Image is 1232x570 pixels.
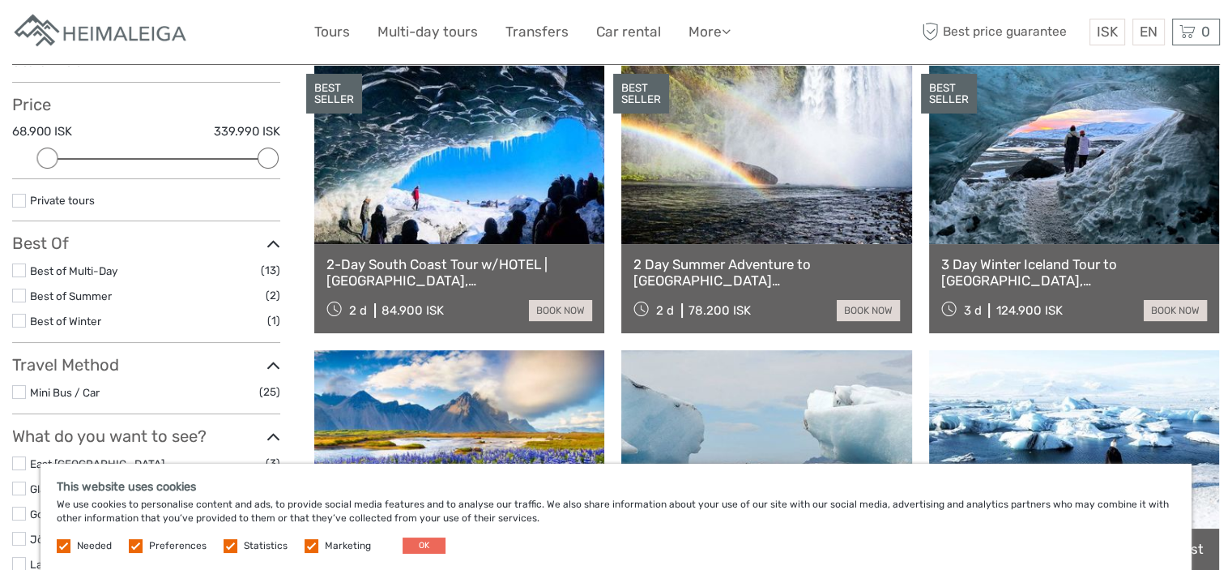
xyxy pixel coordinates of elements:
[1097,24,1118,40] span: ISK
[40,464,1192,570] div: We use cookies to personalise content and ads, to provide social media features and to analyse ou...
[30,457,164,470] a: East [GEOGRAPHIC_DATA]
[377,20,478,44] a: Multi-day tours
[214,123,280,140] label: 339.990 ISK
[688,20,731,44] a: More
[349,303,367,318] span: 2 d
[403,538,445,554] button: OK
[149,539,207,553] label: Preferences
[613,74,669,114] div: BEST SELLER
[1199,24,1213,40] span: 0
[57,480,1175,494] h5: This website uses cookies
[30,315,101,328] a: Best of Winter
[30,264,117,277] a: Best of Multi-Day
[267,311,280,330] span: (1)
[30,533,205,546] a: Jökulsárlón/[GEOGRAPHIC_DATA]
[244,539,288,553] label: Statistics
[688,303,751,318] div: 78.200 ISK
[382,303,444,318] div: 84.900 ISK
[30,386,100,399] a: Mini Bus / Car
[918,19,1085,45] span: Best price guarantee
[325,539,371,553] label: Marketing
[633,256,899,289] a: 2 Day Summer Adventure to [GEOGRAPHIC_DATA] [GEOGRAPHIC_DATA], Glacier Hiking, [GEOGRAPHIC_DATA],...
[30,194,95,207] a: Private tours
[12,123,72,140] label: 68.900 ISK
[30,508,96,521] a: Golden Circle
[995,303,1062,318] div: 124.900 ISK
[266,286,280,305] span: (2)
[1144,300,1207,321] a: book now
[941,256,1207,289] a: 3 Day Winter Iceland Tour to [GEOGRAPHIC_DATA], [GEOGRAPHIC_DATA], [GEOGRAPHIC_DATA] and [GEOGRAP...
[1132,19,1165,45] div: EN
[314,20,350,44] a: Tours
[261,261,280,280] span: (13)
[12,12,190,52] img: Apartments in Reykjavik
[963,303,981,318] span: 3 d
[30,289,112,302] a: Best of Summer
[306,74,362,114] div: BEST SELLER
[23,28,183,41] p: We're away right now. Please check back later!
[259,383,280,401] span: (25)
[77,539,112,553] label: Needed
[12,95,280,114] h3: Price
[529,300,592,321] a: book now
[12,426,280,446] h3: What do you want to see?
[12,355,280,375] h3: Travel Method
[505,20,569,44] a: Transfers
[656,303,674,318] span: 2 d
[921,74,977,114] div: BEST SELLER
[266,454,280,473] span: (3)
[596,20,661,44] a: Car rental
[30,482,70,495] a: Glaciers
[326,256,592,289] a: 2-Day South Coast Tour w/HOTEL | [GEOGRAPHIC_DATA], [GEOGRAPHIC_DATA], [GEOGRAPHIC_DATA] & Waterf...
[12,234,280,253] h3: Best Of
[837,300,900,321] a: book now
[186,25,206,45] button: Open LiveChat chat widget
